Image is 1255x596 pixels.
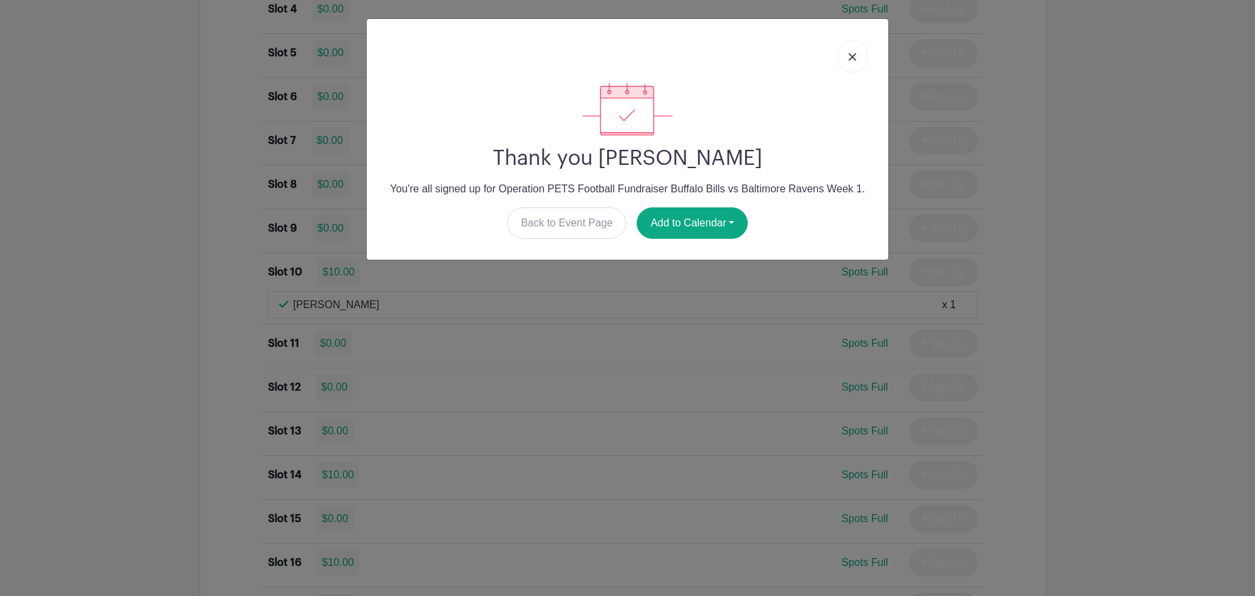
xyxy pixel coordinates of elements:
a: Back to Event Page [507,207,627,239]
img: signup_complete-c468d5dda3e2740ee63a24cb0ba0d3ce5d8a4ecd24259e683200fb1569d990c8.svg [582,83,673,135]
button: Add to Calendar [637,207,748,239]
h2: Thank you [PERSON_NAME] [377,146,878,171]
p: You're all signed up for Operation PETS Football Fundraiser Buffalo Bills vs Baltimore Ravens Wee... [377,181,878,197]
img: close_button-5f87c8562297e5c2d7936805f587ecaba9071eb48480494691a3f1689db116b3.svg [848,53,856,61]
